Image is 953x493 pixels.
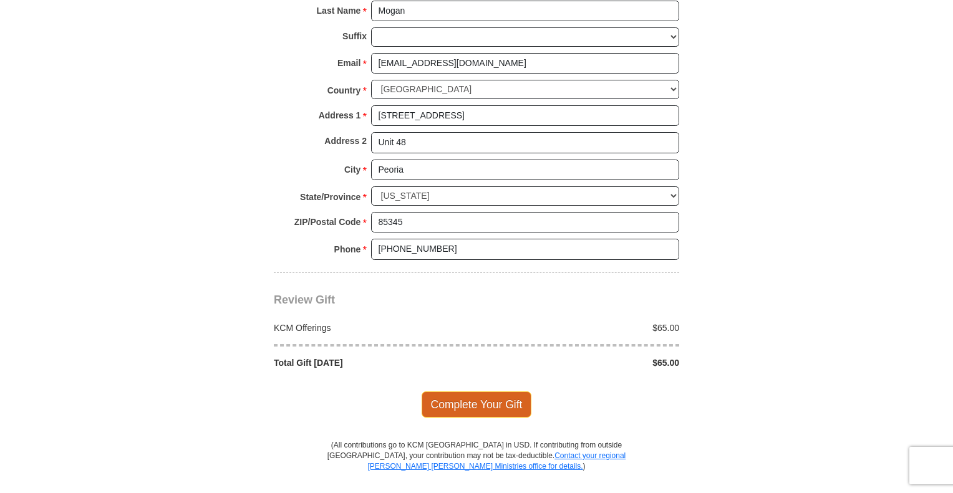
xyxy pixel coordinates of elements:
div: $65.00 [476,322,686,334]
strong: Email [337,54,360,72]
span: Complete Your Gift [422,391,532,418]
div: $65.00 [476,357,686,369]
strong: Phone [334,241,361,258]
strong: Suffix [342,27,367,45]
strong: Last Name [317,2,361,19]
strong: State/Province [300,188,360,206]
strong: Address 1 [319,107,361,124]
div: KCM Offerings [268,322,477,334]
span: Review Gift [274,294,335,306]
strong: ZIP/Postal Code [294,213,361,231]
div: Total Gift [DATE] [268,357,477,369]
strong: City [344,161,360,178]
strong: Country [327,82,361,99]
strong: Address 2 [324,132,367,150]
